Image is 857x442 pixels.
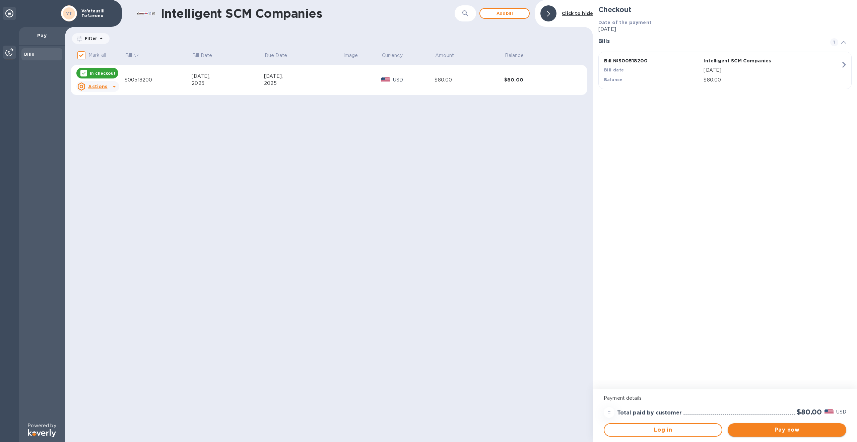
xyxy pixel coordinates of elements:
[435,52,454,59] p: Amount
[88,84,107,89] u: Actions
[604,67,624,72] b: Bill date
[604,77,622,82] b: Balance
[24,52,34,57] b: Bills
[27,422,56,429] p: Powered by
[479,8,530,19] button: Addbill
[81,9,115,18] p: Va'atausili Tofaeono
[604,407,614,418] div: =
[82,36,97,41] p: Filter
[28,429,56,437] img: Logo
[161,6,455,20] h1: Intelligent SCM Companies
[66,11,72,16] b: VT
[704,57,800,64] p: Intelligent SCM Companies
[617,410,682,416] h3: Total paid by customer
[435,76,504,84] div: $80.00
[192,73,264,80] div: [DATE],
[598,26,852,33] p: [DATE]
[598,38,822,45] h3: Bills
[381,77,390,82] img: USD
[704,76,840,84] p: $80.00
[343,52,358,59] p: Image
[435,52,463,59] span: Amount
[90,70,116,76] p: In checkout
[830,38,838,46] span: 1
[88,52,106,59] p: Mark all
[265,52,296,59] span: Due Date
[728,423,846,437] button: Pay now
[505,52,524,59] p: Balance
[733,426,841,434] span: Pay now
[125,76,192,84] div: S00518200
[125,52,139,59] p: Bill №
[485,9,524,17] span: Add bill
[562,11,593,16] b: Click to hide
[192,80,264,87] div: 2025
[264,80,343,87] div: 2025
[836,408,846,416] p: USD
[797,408,822,416] h2: $80.00
[598,5,852,14] h2: Checkout
[24,32,60,39] p: Pay
[505,52,532,59] span: Balance
[604,57,701,64] p: Bill № S00518200
[604,423,722,437] button: Log in
[382,52,403,59] p: Currency
[192,52,212,59] p: Bill Date
[604,395,846,402] p: Payment details
[610,426,716,434] span: Log in
[393,76,435,84] p: USD
[125,52,148,59] span: Bill №
[192,52,221,59] span: Bill Date
[825,409,834,414] img: USD
[264,73,343,80] div: [DATE],
[704,67,840,74] p: [DATE]
[265,52,287,59] p: Due Date
[598,20,652,25] b: Date of the payment
[504,76,574,83] div: $80.00
[598,52,852,89] button: Bill №S00518200Intelligent SCM CompaniesBill date[DATE]Balance$80.00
